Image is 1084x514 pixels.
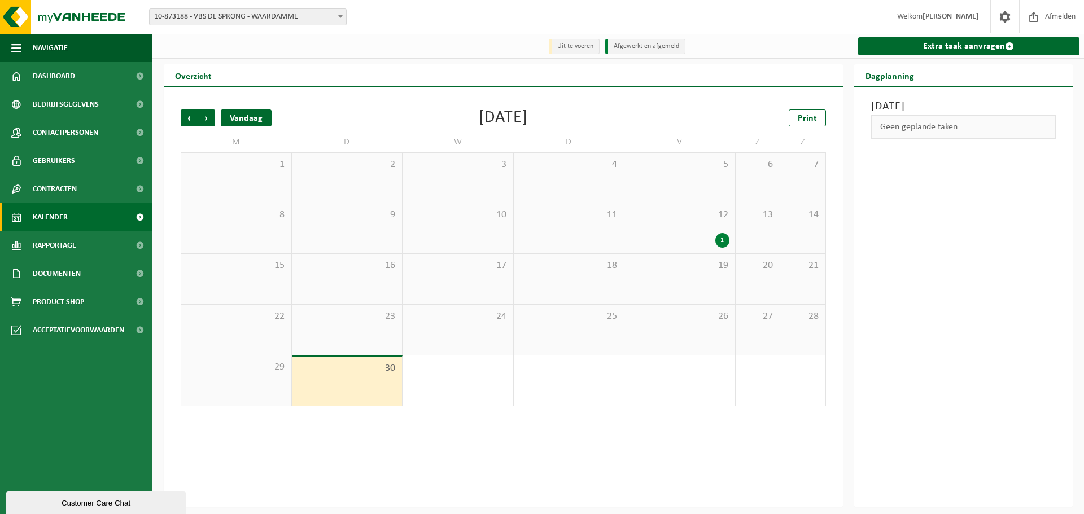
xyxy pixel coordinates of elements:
span: 3 [408,159,508,171]
span: 30 [298,362,397,375]
span: 10 [408,209,508,221]
span: Print [798,114,817,123]
span: 13 [741,209,775,221]
span: Contracten [33,175,77,203]
span: Dashboard [33,62,75,90]
span: 12 [630,209,729,221]
div: 1 [715,233,729,248]
span: 19 [630,260,729,272]
h2: Overzicht [164,64,223,86]
span: 11 [519,209,619,221]
td: M [181,132,292,152]
span: Documenten [33,260,81,288]
td: Z [736,132,781,152]
span: 20 [741,260,775,272]
span: 18 [519,260,619,272]
td: D [292,132,403,152]
span: 16 [298,260,397,272]
span: 14 [786,209,819,221]
h3: [DATE] [871,98,1056,115]
span: Product Shop [33,288,84,316]
span: 17 [408,260,508,272]
td: Z [780,132,825,152]
span: Bedrijfsgegevens [33,90,99,118]
a: Extra taak aanvragen [858,37,1080,55]
span: 24 [408,310,508,323]
span: Contactpersonen [33,118,98,147]
span: 10-873188 - VBS DE SPRONG - WAARDAMME [149,8,347,25]
td: V [624,132,736,152]
span: 29 [187,361,286,374]
span: 21 [786,260,819,272]
span: 15 [187,260,286,272]
span: 23 [298,310,397,323]
span: 6 [741,159,775,171]
span: 27 [741,310,775,323]
li: Uit te voeren [549,39,600,54]
div: Vandaag [221,109,272,126]
span: 26 [630,310,729,323]
span: Rapportage [33,231,76,260]
iframe: chat widget [6,489,189,514]
td: W [403,132,514,152]
span: 1 [187,159,286,171]
td: D [514,132,625,152]
span: Vorige [181,109,198,126]
span: 7 [786,159,819,171]
li: Afgewerkt en afgemeld [605,39,685,54]
span: 22 [187,310,286,323]
a: Print [789,109,826,126]
span: 10-873188 - VBS DE SPRONG - WAARDAMME [150,9,346,25]
span: 25 [519,310,619,323]
span: 9 [298,209,397,221]
span: 8 [187,209,286,221]
div: Geen geplande taken [871,115,1056,139]
span: Navigatie [33,34,68,62]
span: Kalender [33,203,68,231]
span: Gebruikers [33,147,75,175]
h2: Dagplanning [854,64,925,86]
span: 4 [519,159,619,171]
strong: [PERSON_NAME] [923,12,979,21]
span: 5 [630,159,729,171]
span: Acceptatievoorwaarden [33,316,124,344]
span: 28 [786,310,819,323]
span: Volgende [198,109,215,126]
span: 2 [298,159,397,171]
div: [DATE] [479,109,528,126]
